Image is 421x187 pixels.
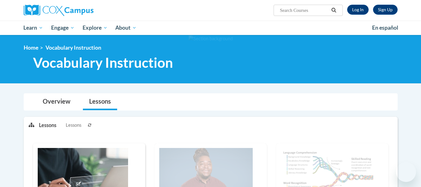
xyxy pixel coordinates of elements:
img: Section background [189,35,233,42]
span: Engage [51,24,74,32]
div: Main menu [14,21,407,35]
a: About [111,21,141,35]
a: Lessons [83,94,117,110]
span: Explore [83,24,108,32]
input: Search Courses [279,7,329,14]
a: Explore [79,21,112,35]
a: Overview [36,94,77,110]
img: Cox Campus [24,5,93,16]
a: Register [373,5,398,15]
span: About [115,24,136,32]
a: Engage [47,21,79,35]
span: Lessons [66,122,81,129]
p: Lessons [39,122,56,129]
a: Home [24,44,38,51]
iframe: Button to launch messaging window [396,162,416,182]
a: Cox Campus [24,5,142,16]
a: Log In [347,5,369,15]
span: Learn [23,24,43,32]
span: Vocabulary Instruction [45,44,101,51]
span: Vocabulary Instruction [33,54,173,71]
a: Learn [20,21,47,35]
span: En español [372,24,398,31]
a: En español [368,21,402,34]
button: Search [329,7,338,14]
